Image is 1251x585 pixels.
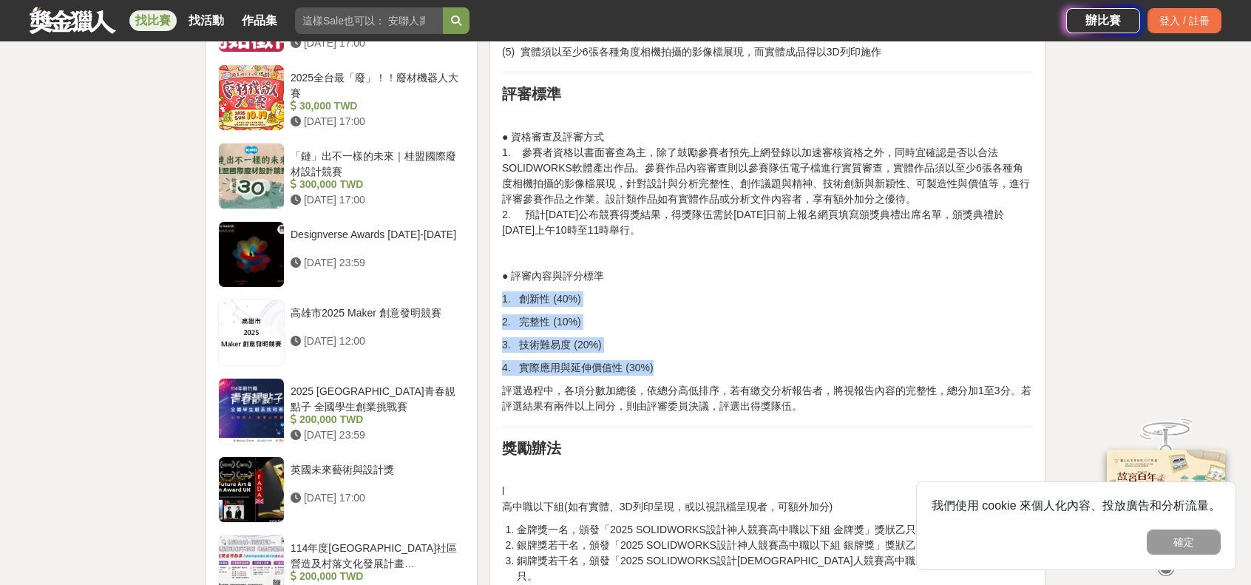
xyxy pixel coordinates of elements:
[291,490,459,506] div: [DATE] 17:00
[291,305,459,334] div: 高雄市2025 Maker 創意發明競賽
[1147,530,1221,555] button: 確定
[291,70,459,98] div: 2025全台最「廢」！！廢材機器人大賽
[502,337,1033,353] p: 3. 技術難易度 (20%)
[502,484,1033,515] p: l 高中職以下組(如有實體、3D列印呈現，或以視訊檔呈現者，可額外加分)
[295,7,443,34] input: 這樣Sale也可以： 安聯人壽創意銷售法募集
[291,98,459,114] div: 30,000 TWD
[502,291,1033,307] p: 1. 創新性 (40%)
[291,227,459,255] div: Designverse Awards [DATE]-[DATE]
[517,538,1033,553] li: 銀牌獎若干名，頒發「2025 SOLIDWORKS設計神人競賽高中職以下組 銀牌獎」獎狀乙只。
[502,129,1033,238] p: ● 資格審查及評審方式 1. 參賽者資格以書面審查為主，除了鼓勵參賽者預先上網登錄以加速審核資格之外，同時宜確認是否以合法SOLIDWORKS軟體產出作品。參賽作品內容審查則以參賽隊伍電子檔進行...
[218,378,465,444] a: 2025 [GEOGRAPHIC_DATA]青春靚點子 全國學生創業挑戰賽 200,000 TWD [DATE] 23:59
[218,300,465,366] a: 高雄市2025 Maker 創意發明競賽 [DATE] 12:00
[291,462,459,490] div: 英國未來藝術與設計獎
[129,10,177,31] a: 找比賽
[183,10,230,31] a: 找活動
[502,360,1033,376] p: 4. 實際應用與延伸價值性 (30%)
[502,268,1033,284] p: ● 評審內容與評分標準
[1147,8,1221,33] div: 登入 / 註冊
[291,384,459,412] div: 2025 [GEOGRAPHIC_DATA]青春靚點子 全國學生創業挑戰賽
[502,44,1033,60] p: (5) 實體須以至少6張各種角度相機拍攝的影像檔展現，而實體成品得以3D列印施作
[502,383,1033,414] p: 評選過程中，各項分數加總後，依總分高低排序，若有繳交分析報告者，將視報告內容的完整性，總分加1至3分。若評選結果有兩件以上同分，則由評審委員決議，評選出得獎隊伍。
[291,569,459,584] div: 200,000 TWD
[291,255,459,271] div: [DATE] 23:59
[932,499,1221,512] span: 我們使用 cookie 來個人化內容、投放廣告和分析流量。
[502,440,561,456] strong: 獎勵辦法
[1066,8,1140,33] a: 辦比賽
[218,143,465,209] a: 「鏈」出不一樣的未來｜桂盟國際廢材設計競賽 300,000 TWD [DATE] 17:00
[502,86,561,102] strong: 評審標準
[291,412,459,427] div: 200,000 TWD
[502,314,1033,330] p: 2. 完整性 (10%)
[218,456,465,523] a: 英國未來藝術與設計獎 [DATE] 17:00
[291,427,459,443] div: [DATE] 23:59
[291,35,459,51] div: [DATE] 17:00
[291,177,459,192] div: 300,000 TWD
[291,149,459,177] div: 「鏈」出不一樣的未來｜桂盟國際廢材設計競賽
[291,114,459,129] div: [DATE] 17:00
[291,192,459,208] div: [DATE] 17:00
[218,221,465,288] a: Designverse Awards [DATE]-[DATE] [DATE] 23:59
[517,553,1033,584] li: 銅牌獎若干名，頒發「2025 SOLIDWORKS設計[DEMOGRAPHIC_DATA]人競賽高中職以下組 銅牌獎」獎狀乙只。
[1107,449,1225,547] img: 968ab78a-c8e5-4181-8f9d-94c24feca916.png
[291,541,459,569] div: 114年度[GEOGRAPHIC_DATA]社區營造及村落文化發展計畫「[GEOGRAPHIC_DATA]―藝起動起來」地景藝術獎金賽＆人氣投票!
[218,64,465,131] a: 2025全台最「廢」！！廢材機器人大賽 30,000 TWD [DATE] 17:00
[236,10,283,31] a: 作品集
[291,334,459,349] div: [DATE] 12:00
[517,522,1033,538] li: 金牌獎一名，頒發「2025 SOLIDWORKS設計神人競賽高中職以下組 金牌獎」獎狀乙只。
